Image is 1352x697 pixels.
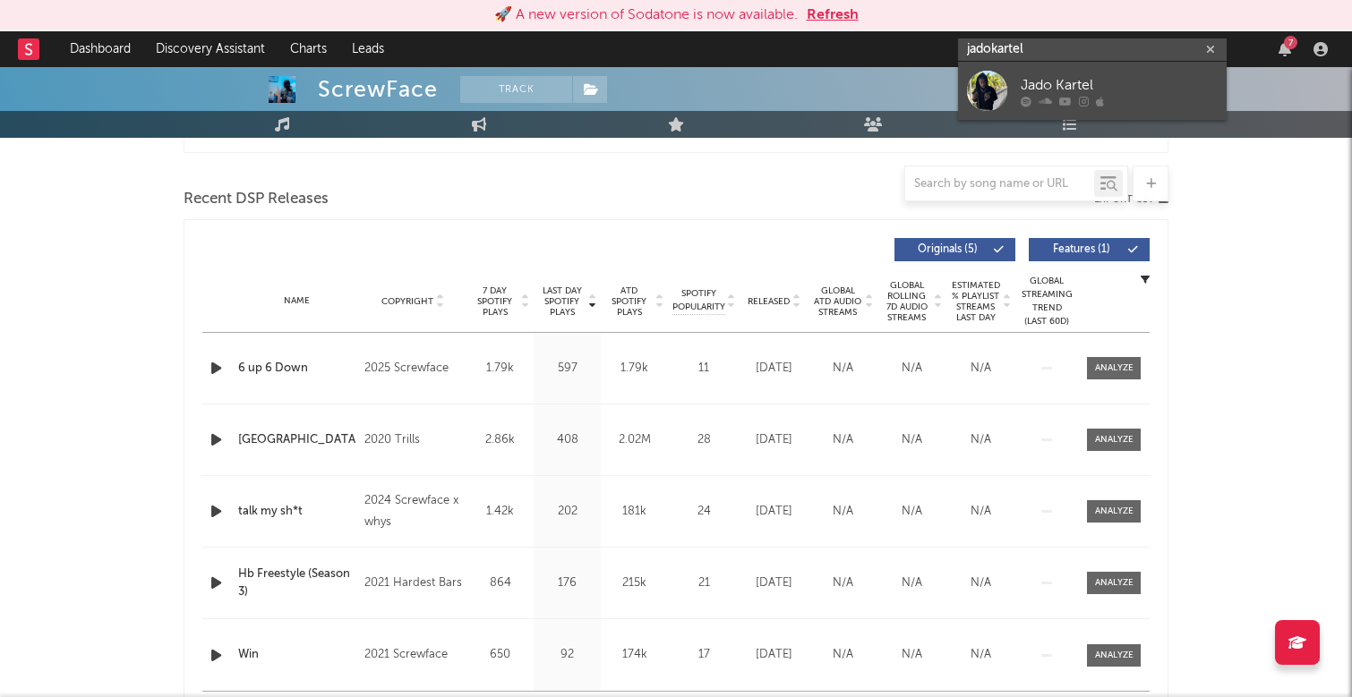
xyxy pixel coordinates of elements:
div: Jado Kartel [1021,74,1218,96]
a: Jado Kartel [958,62,1227,120]
span: Originals ( 5 ) [906,244,988,255]
div: 650 [471,646,529,664]
div: N/A [951,503,1011,521]
div: 1.79k [605,360,663,378]
div: 2024 Screwface x whys [364,490,462,533]
div: 176 [538,574,596,592]
button: Originals(5) [894,238,1015,261]
div: N/A [951,360,1011,378]
span: 7 Day Spotify Plays [471,285,518,318]
div: 181k [605,503,663,521]
div: N/A [813,574,873,592]
a: Leads [339,31,397,67]
div: N/A [882,646,942,664]
div: 2.86k [471,431,529,449]
div: 202 [538,503,596,521]
a: [GEOGRAPHIC_DATA] [238,431,355,449]
a: Charts [278,31,339,67]
div: 174k [605,646,663,664]
a: Dashboard [57,31,143,67]
a: 6 up 6 Down [238,360,355,378]
div: N/A [882,574,942,592]
a: talk my sh*t [238,503,355,521]
div: [DATE] [744,646,804,664]
div: [DATE] [744,431,804,449]
div: Global Streaming Trend (Last 60D) [1020,275,1074,328]
div: N/A [882,431,942,449]
div: 2021 Screwface [364,644,462,666]
button: Track [460,76,572,103]
span: Estimated % Playlist Streams Last Day [951,280,1000,323]
div: N/A [882,503,942,521]
span: ATD Spotify Plays [605,285,653,318]
div: 🚀 A new version of Sodatone is now available. [494,4,798,26]
button: 7 [1279,42,1291,56]
div: 28 [672,431,735,449]
button: Features(1) [1029,238,1150,261]
a: Discovery Assistant [143,31,278,67]
a: Win [238,646,355,664]
input: Search for artists [958,38,1227,61]
span: Global Rolling 7D Audio Streams [882,280,931,323]
span: Global ATD Audio Streams [813,285,862,318]
div: 1.42k [471,503,529,521]
div: N/A [813,503,873,521]
span: Copyright [381,296,433,307]
div: 2021 Hardest Bars [364,573,462,594]
input: Search by song name or URL [905,177,1094,191]
span: Last Day Spotify Plays [538,285,586,318]
div: 2025 Screwface [364,358,462,379]
div: 215k [605,574,663,592]
div: 1.79k [471,360,529,378]
div: 92 [538,646,596,664]
div: N/A [813,646,873,664]
span: Spotify Popularity [672,287,725,314]
div: [DATE] [744,503,804,521]
div: 7 [1284,36,1297,49]
div: 2.02M [605,431,663,449]
div: [DATE] [744,360,804,378]
div: 597 [538,360,596,378]
div: N/A [951,574,1011,592]
button: Refresh [807,4,859,26]
div: N/A [882,360,942,378]
div: Name [238,294,355,308]
span: Released [748,296,790,307]
div: 17 [672,646,735,664]
div: 11 [672,360,735,378]
div: 2020 Trills [364,429,462,451]
a: Hb Freestyle (Season 3) [238,565,355,600]
div: N/A [951,431,1011,449]
div: 21 [672,574,735,592]
span: Features ( 1 ) [1040,244,1123,255]
div: ScrewFace [318,76,438,103]
div: [DATE] [744,574,804,592]
div: 24 [672,503,735,521]
div: N/A [813,360,873,378]
div: 864 [471,574,529,592]
div: N/A [813,431,873,449]
div: N/A [951,646,1011,664]
div: 408 [538,431,596,449]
